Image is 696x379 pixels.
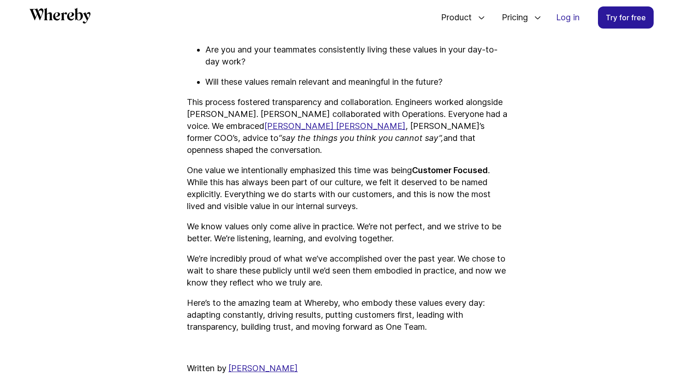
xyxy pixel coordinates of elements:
a: [PERSON_NAME] [PERSON_NAME] [264,121,406,131]
p: One value we intentionally emphasized this time was being . While this has always been part of ou... [187,164,509,212]
span: Pricing [493,2,530,33]
strong: Customer Focused [412,165,488,175]
p: We know values only come alive in practice. We’re not perfect, and we strive to be better. We’re ... [187,221,509,245]
a: Log in [549,7,587,28]
span: Product [432,2,474,33]
i: “say the things you think you cannot say”, [278,133,443,143]
p: Are you and your teammates consistently living these values in your day-to-day work? [205,44,509,68]
p: Here’s to the amazing team at Whereby, who embody these values every day: adapting constantly, dr... [187,297,509,333]
p: Will these values remain relevant and meaningful in the future? [205,76,509,88]
p: We’re incredibly proud of what we’ve accomplished over the past year. We chose to wait to share t... [187,253,509,289]
a: [PERSON_NAME] [228,363,298,373]
a: Try for free [598,6,654,29]
a: Whereby [29,8,91,27]
svg: Whereby [29,8,91,23]
p: This process fostered transparency and collaboration. Engineers worked alongside [PERSON_NAME]. [... [187,96,509,156]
